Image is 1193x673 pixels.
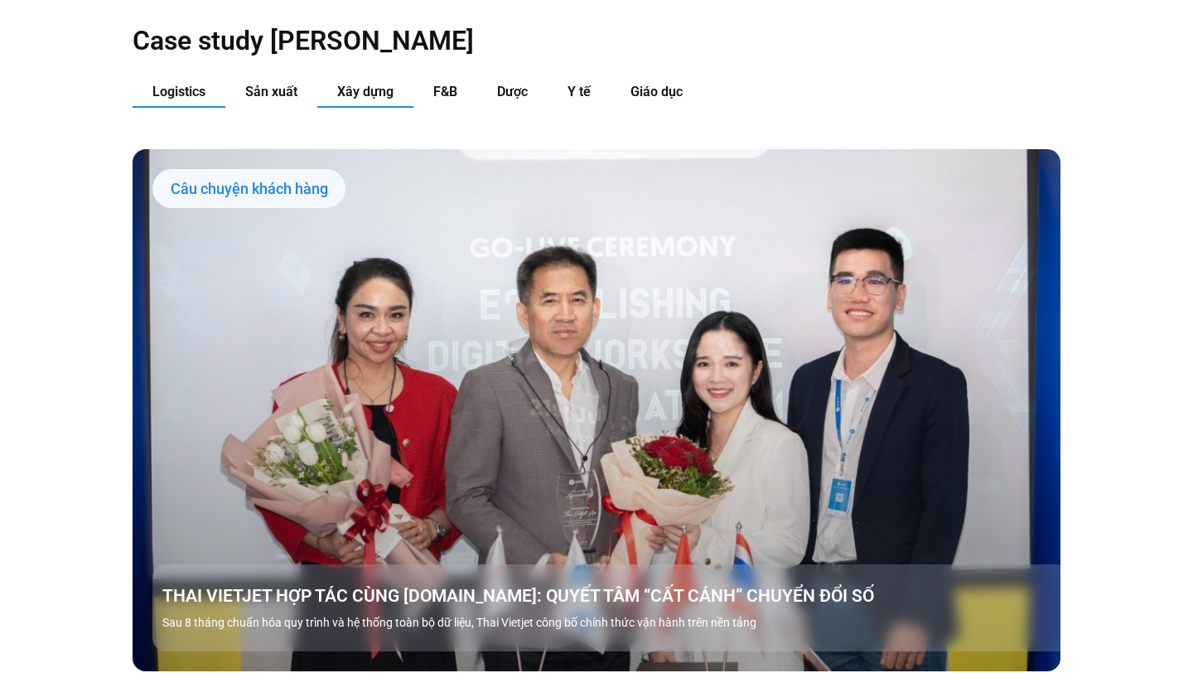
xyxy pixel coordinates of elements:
[568,84,591,99] span: Y tế
[337,84,394,99] span: Xây dựng
[245,84,297,99] span: Sản xuất
[152,84,205,99] span: Logistics
[630,84,683,99] span: Giáo dục
[162,614,1070,632] p: Sau 8 tháng chuẩn hóa quy trình và hệ thống toàn bộ dữ liệu, Thai Vietjet công bố chính thức vận ...
[433,84,457,99] span: F&B
[152,169,345,209] div: Câu chuyện khách hàng
[497,84,528,99] span: Dược
[162,584,1070,608] a: THAI VIETJET HỢP TÁC CÙNG [DOMAIN_NAME]: QUYẾT TÂM “CẤT CÁNH” CHUYỂN ĐỔI SỐ
[133,24,1060,57] h2: Case study [PERSON_NAME]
